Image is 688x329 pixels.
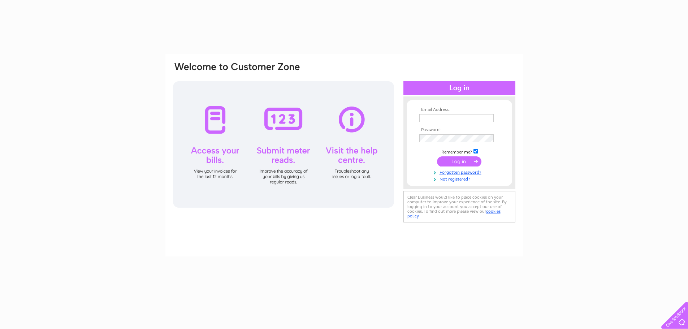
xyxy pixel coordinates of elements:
a: cookies policy [407,209,501,218]
a: Not registered? [419,175,501,182]
a: Forgotten password? [419,168,501,175]
div: Clear Business would like to place cookies on your computer to improve your experience of the sit... [403,191,515,222]
input: Submit [437,156,481,166]
th: Email Address: [417,107,501,112]
td: Remember me? [417,148,501,155]
th: Password: [417,127,501,133]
